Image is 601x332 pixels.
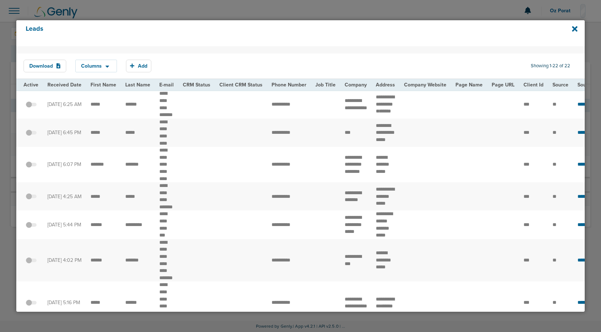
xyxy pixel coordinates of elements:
[43,147,86,182] td: [DATE] 6:07 PM
[524,82,543,88] span: Client Id
[215,79,267,90] th: Client CRM Status
[340,79,371,90] th: Company
[91,82,116,88] span: First Name
[43,182,86,210] td: [DATE] 4:25 AM
[492,82,514,88] span: Page URL
[552,82,568,88] span: Source
[47,82,81,88] span: Received Date
[24,82,38,88] span: Active
[451,79,487,90] th: Page Name
[400,79,451,90] th: Company Website
[125,82,150,88] span: Last Name
[43,210,86,239] td: [DATE] 5:44 PM
[183,82,210,88] span: CRM Status
[24,60,66,72] button: Download
[43,119,86,147] td: [DATE] 6:45 PM
[159,82,174,88] span: E-mail
[531,63,570,69] span: Showing 1-22 of 22
[43,90,86,118] td: [DATE] 6:25 AM
[272,82,306,88] span: Phone Number
[126,60,151,72] button: Add
[371,79,400,90] th: Address
[43,281,86,324] td: [DATE] 5:16 PM
[26,25,522,42] h4: Leads
[138,63,147,69] span: Add
[81,64,102,69] span: Columns
[311,79,340,90] th: Job Title
[43,239,86,282] td: [DATE] 4:02 PM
